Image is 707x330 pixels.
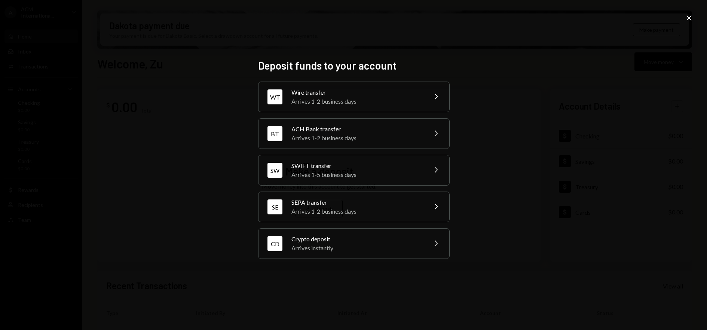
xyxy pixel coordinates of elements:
[291,170,422,179] div: Arrives 1-5 business days
[267,89,282,104] div: WT
[291,244,422,253] div: Arrives instantly
[267,199,282,214] div: SE
[267,163,282,178] div: SW
[267,236,282,251] div: CD
[291,161,422,170] div: SWIFT transfer
[258,119,449,149] button: BTACH Bank transferArrives 1-2 business days
[258,155,449,185] button: SWSWIFT transferArrives 1-5 business days
[258,82,449,112] button: WTWire transferArrives 1-2 business days
[291,88,422,97] div: Wire transfer
[258,229,449,259] button: CDCrypto depositArrives instantly
[291,235,422,244] div: Crypto deposit
[291,198,422,207] div: SEPA transfer
[267,126,282,141] div: BT
[258,58,449,73] h2: Deposit funds to your account
[291,97,422,106] div: Arrives 1-2 business days
[291,125,422,134] div: ACH Bank transfer
[291,207,422,216] div: Arrives 1-2 business days
[291,134,422,143] div: Arrives 1-2 business days
[258,192,449,222] button: SESEPA transferArrives 1-2 business days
